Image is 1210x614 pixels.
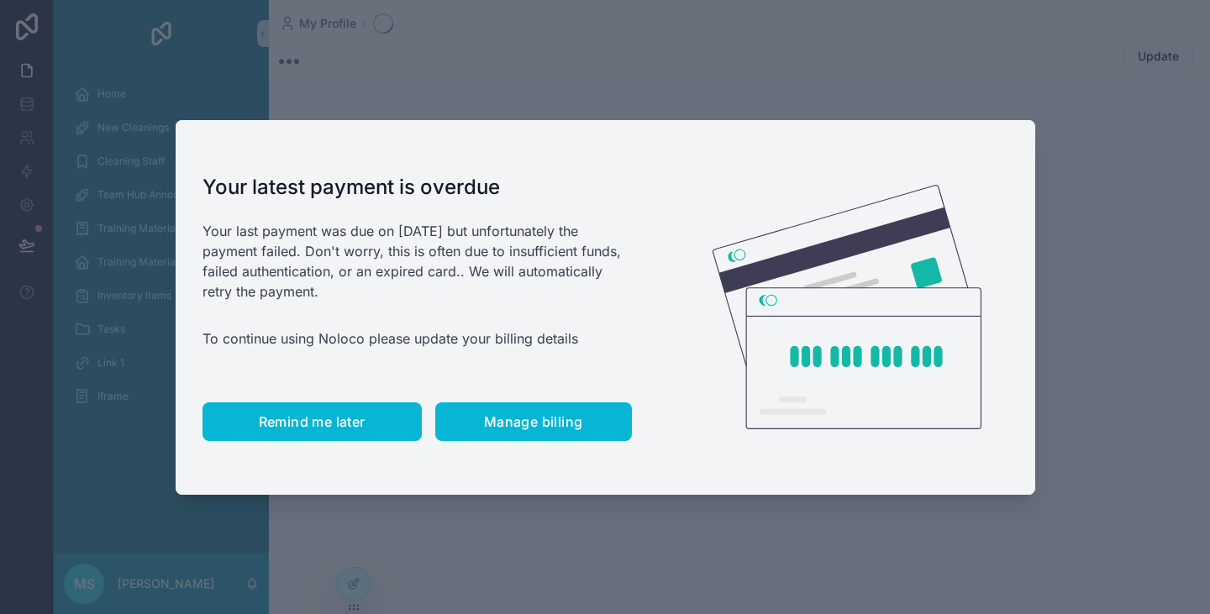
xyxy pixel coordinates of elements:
p: To continue using Noloco please update your billing details [203,328,632,349]
img: Credit card illustration [713,185,981,430]
h1: Your latest payment is overdue [203,174,632,201]
p: Your last payment was due on [DATE] but unfortunately the payment failed. Don't worry, this is of... [203,221,632,302]
button: Remind me later [203,402,422,441]
span: Manage billing [484,413,583,430]
span: Remind me later [259,413,366,430]
button: Manage billing [435,402,632,441]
